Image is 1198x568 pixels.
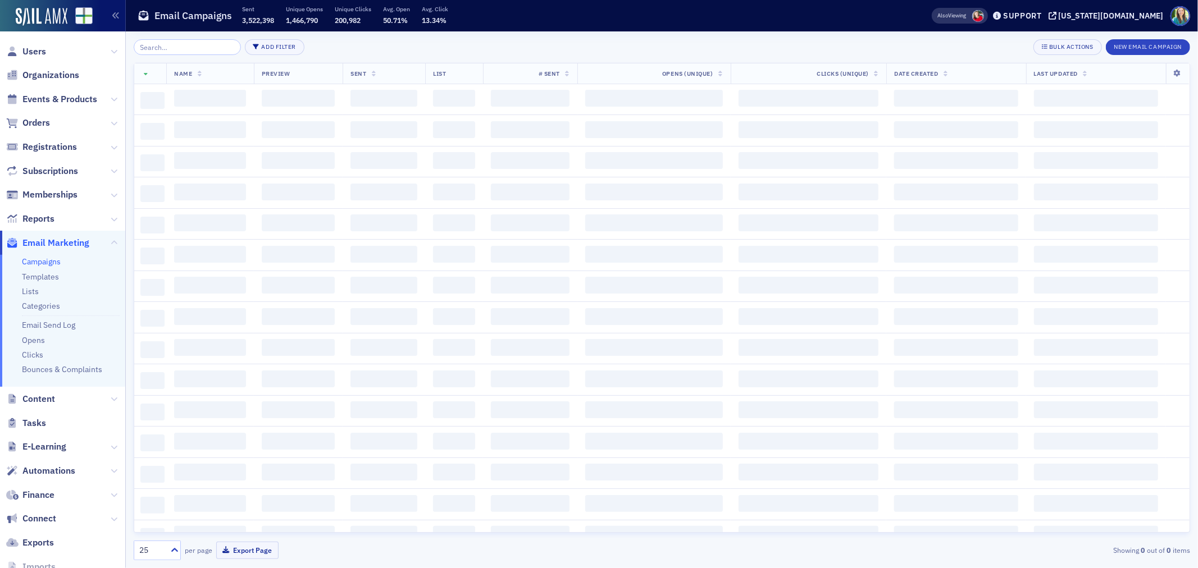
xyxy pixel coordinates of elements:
[140,154,165,171] span: ‌
[140,123,165,140] span: ‌
[585,277,723,294] span: ‌
[1106,41,1190,51] a: New Email Campaign
[894,308,1018,325] span: ‌
[262,152,335,169] span: ‌
[262,70,290,77] span: Preview
[140,279,165,296] span: ‌
[433,339,475,356] span: ‌
[433,246,475,263] span: ‌
[1034,495,1158,512] span: ‌
[739,433,879,450] span: ‌
[433,90,475,107] span: ‌
[16,8,67,26] img: SailAMX
[262,214,335,231] span: ‌
[817,70,869,77] span: Clicks (Unique)
[350,277,417,294] span: ‌
[1106,39,1190,55] button: New Email Campaign
[433,121,475,138] span: ‌
[140,466,165,483] span: ‌
[140,217,165,233] span: ‌
[585,433,723,450] span: ‌
[6,213,54,225] a: Reports
[585,308,723,325] span: ‌
[585,526,723,543] span: ‌
[6,237,89,249] a: Email Marketing
[894,464,1018,480] span: ‌
[140,434,165,451] span: ‌
[433,214,475,231] span: ‌
[739,370,879,387] span: ‌
[6,165,78,177] a: Subscriptions
[739,214,879,231] span: ‌
[1049,44,1093,50] div: Bulk Actions
[262,464,335,480] span: ‌
[22,165,78,177] span: Subscriptions
[174,277,245,294] span: ‌
[739,495,879,512] span: ‌
[262,526,335,543] span: ‌
[22,301,60,311] a: Categories
[383,5,410,13] p: Avg. Open
[242,5,274,13] p: Sent
[6,117,50,129] a: Orders
[1034,121,1158,138] span: ‌
[174,184,245,200] span: ‌
[739,246,879,263] span: ‌
[846,545,1190,555] div: Showing out of items
[894,90,1018,107] span: ‌
[350,246,417,263] span: ‌
[1003,11,1042,21] div: Support
[894,433,1018,450] span: ‌
[433,152,475,169] span: ‌
[140,404,165,420] span: ‌
[22,441,66,453] span: E-Learning
[22,237,89,249] span: Email Marketing
[350,464,417,480] span: ‌
[383,16,408,25] span: 50.71%
[739,464,879,480] span: ‌
[22,117,50,129] span: Orders
[1034,308,1158,325] span: ‌
[140,372,165,389] span: ‌
[585,370,723,387] span: ‌
[22,364,102,374] a: Bounces & Complaints
[6,189,78,201] a: Memberships
[739,308,879,325] span: ‌
[350,495,417,512] span: ‌
[491,214,570,231] span: ‌
[894,495,1018,512] span: ‌
[585,464,723,480] span: ‌
[174,90,245,107] span: ‌
[22,256,61,267] a: Campaigns
[335,5,371,13] p: Unique Clicks
[140,248,165,264] span: ‌
[491,152,570,169] span: ‌
[433,184,475,200] span: ‌
[350,370,417,387] span: ‌
[6,141,77,153] a: Registrations
[174,121,245,138] span: ‌
[739,339,879,356] span: ‌
[433,495,475,512] span: ‌
[1165,545,1173,555] strong: 0
[739,90,879,107] span: ‌
[739,401,879,418] span: ‌
[1049,12,1168,20] button: [US_STATE][DOMAIN_NAME]
[585,246,723,263] span: ‌
[894,339,1018,356] span: ‌
[350,90,417,107] span: ‌
[139,544,164,556] div: 25
[6,417,46,429] a: Tasks
[262,495,335,512] span: ‌
[335,16,361,25] span: 200,982
[174,433,245,450] span: ‌
[894,246,1018,263] span: ‌
[174,401,245,418] span: ‌
[22,350,43,360] a: Clicks
[22,141,77,153] span: Registrations
[491,121,570,138] span: ‌
[174,214,245,231] span: ‌
[350,339,417,356] span: ‌
[585,152,723,169] span: ‌
[262,121,335,138] span: ‌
